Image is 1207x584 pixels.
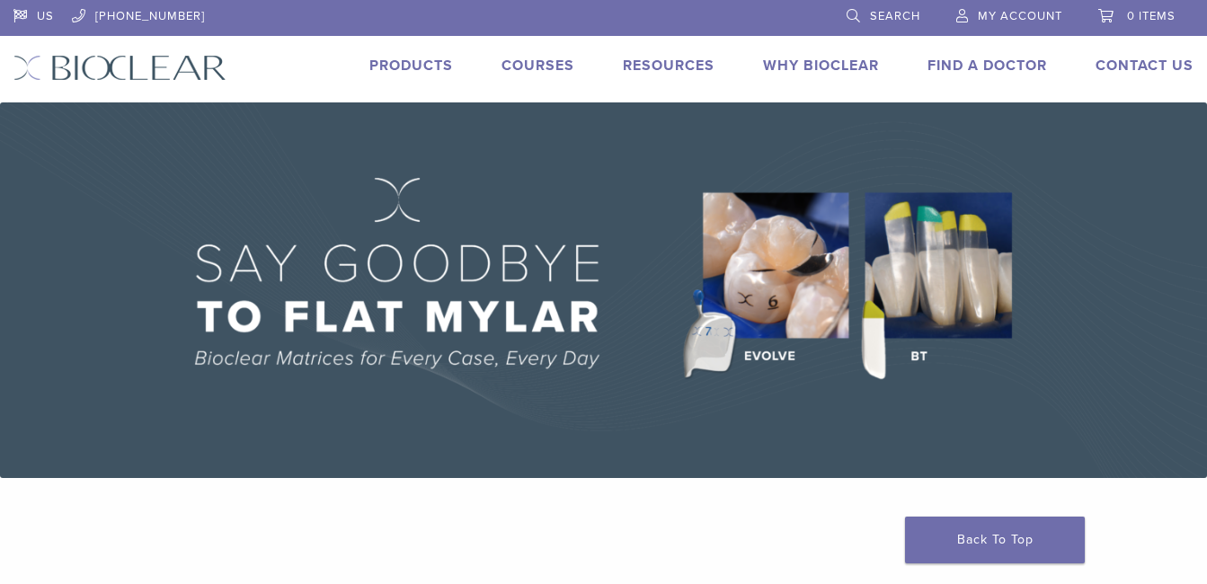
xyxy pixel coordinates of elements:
a: Resources [623,57,714,75]
a: Products [369,57,453,75]
span: 0 items [1127,9,1176,23]
a: Courses [501,57,574,75]
a: Back To Top [905,517,1085,563]
span: My Account [978,9,1062,23]
span: Search [870,9,920,23]
a: Contact Us [1096,57,1194,75]
a: Find A Doctor [927,57,1047,75]
img: Bioclear [13,55,226,81]
a: Why Bioclear [763,57,879,75]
